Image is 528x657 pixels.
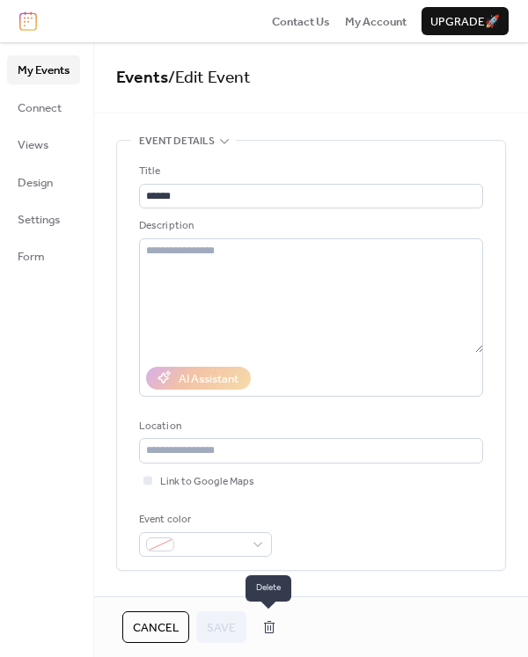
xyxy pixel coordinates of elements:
div: Location [139,418,480,435]
a: Contact Us [272,12,330,30]
a: Views [7,130,80,158]
span: / Edit Event [168,62,251,94]
a: My Events [7,55,80,84]
span: Contact Us [272,13,330,31]
span: Date and time [139,592,214,610]
button: Cancel [122,611,189,643]
a: Events [116,62,168,94]
img: logo [19,11,37,31]
span: Design [18,174,53,192]
span: Delete [246,575,291,602]
span: Views [18,136,48,154]
a: My Account [345,12,407,30]
div: Event color [139,511,268,529]
span: Connect [18,99,62,117]
a: Settings [7,205,80,233]
div: Title [139,163,480,180]
span: Cancel [133,619,179,637]
span: My Events [18,62,70,79]
button: Upgrade🚀 [422,7,509,35]
span: Form [18,248,45,266]
span: Link to Google Maps [160,473,254,491]
a: Design [7,168,80,196]
span: Settings [18,211,60,229]
a: Form [7,242,80,270]
a: Connect [7,93,80,121]
div: Description [139,217,480,235]
span: Upgrade 🚀 [430,13,500,31]
span: Event details [139,133,215,150]
span: My Account [345,13,407,31]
